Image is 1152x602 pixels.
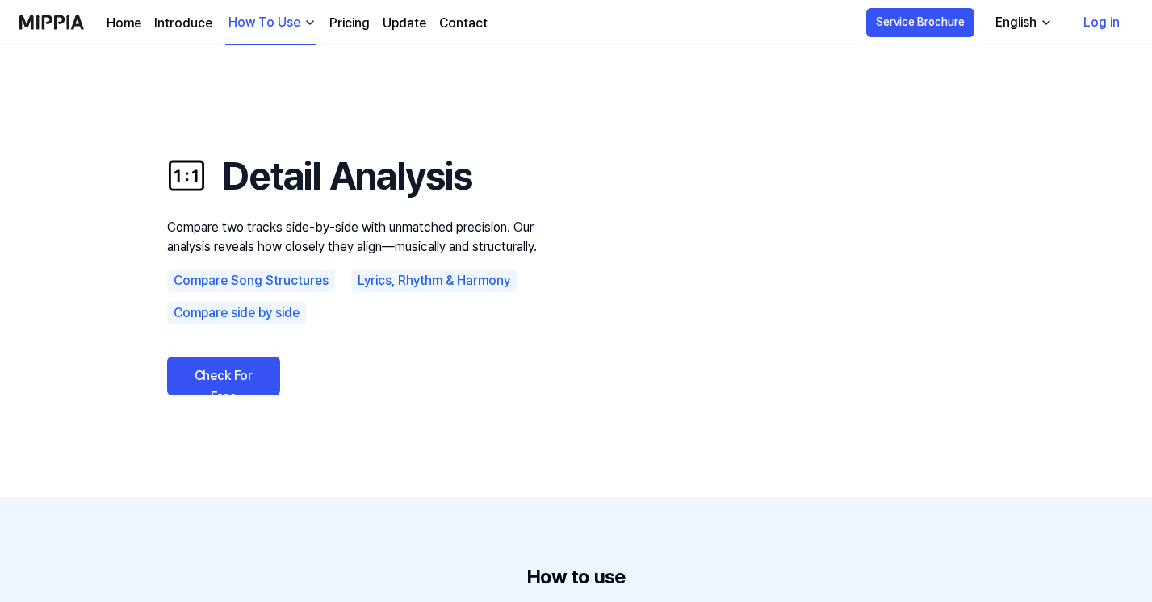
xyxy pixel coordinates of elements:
[351,270,517,292] div: Lyrics, Rhythm & Harmony
[383,14,426,33] a: Update
[107,14,141,33] a: Home
[866,8,974,37] button: Service Brochure
[982,6,1062,39] button: English
[304,16,316,29] img: down
[167,357,280,395] a: Check For Free
[167,302,306,324] div: Compare side by side
[167,147,555,205] h1: Detail Analysis
[167,270,335,292] div: Compare Song Structures
[992,13,1040,32] div: English
[439,14,488,33] a: Contact
[154,14,212,33] a: Introduce
[329,14,370,33] a: Pricing
[225,1,316,45] button: How To Use
[225,13,304,32] div: How To Use
[167,218,555,257] p: Compare two tracks side-by-side with unmatched precision. Our analysis reveals how closely they a...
